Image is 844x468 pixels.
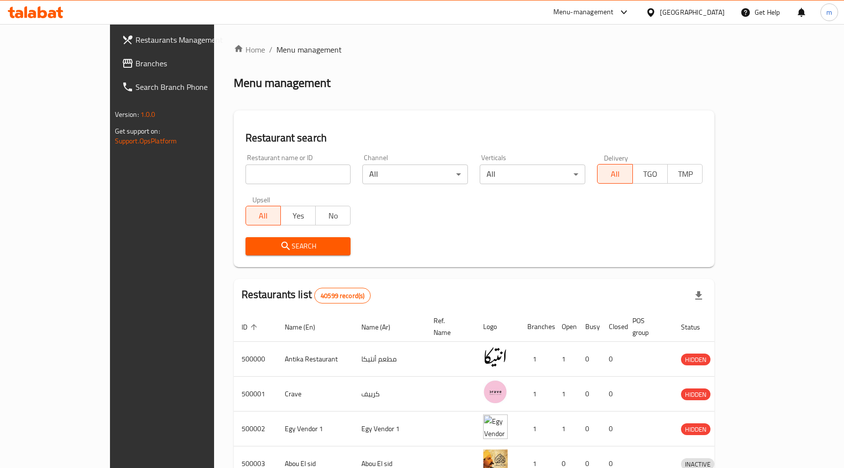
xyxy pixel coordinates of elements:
span: No [320,209,347,223]
td: 1 [519,342,554,377]
span: Branches [136,57,243,69]
span: TMP [672,167,699,181]
td: 500000 [234,342,277,377]
div: Menu-management [553,6,614,18]
div: All [362,165,468,184]
label: Delivery [604,154,628,161]
th: Open [554,312,577,342]
span: 40599 record(s) [315,291,370,301]
td: 1 [554,412,577,446]
span: ID [242,321,260,333]
h2: Menu management [234,75,330,91]
div: Total records count [314,288,371,303]
td: 0 [577,412,601,446]
div: HIDDEN [681,423,710,435]
span: HIDDEN [681,424,710,435]
h2: Restaurants list [242,287,371,303]
span: Name (Ar) [361,321,403,333]
input: Search for restaurant name or ID.. [245,165,351,184]
span: All [250,209,277,223]
span: Yes [285,209,312,223]
span: All [601,167,628,181]
span: TGO [637,167,664,181]
span: m [826,7,832,18]
h2: Restaurant search [245,131,703,145]
a: Search Branch Phone [114,75,251,99]
button: TGO [632,164,668,184]
td: Crave [277,377,354,412]
span: 1.0.0 [140,108,156,121]
th: Branches [519,312,554,342]
td: Antika Restaurant [277,342,354,377]
td: 0 [577,377,601,412]
span: HIDDEN [681,389,710,400]
span: POS group [632,315,661,338]
td: 0 [601,342,625,377]
span: Ref. Name [434,315,463,338]
span: Name (En) [285,321,328,333]
button: No [315,206,351,225]
div: [GEOGRAPHIC_DATA] [660,7,725,18]
td: 1 [519,377,554,412]
button: TMP [667,164,703,184]
div: All [480,165,585,184]
td: مطعم أنتيكا [354,342,426,377]
span: Search Branch Phone [136,81,243,93]
td: 0 [601,377,625,412]
span: Get support on: [115,125,160,138]
td: 1 [554,377,577,412]
th: Busy [577,312,601,342]
td: كرييف [354,377,426,412]
button: Search [245,237,351,255]
div: HIDDEN [681,388,710,400]
td: 500002 [234,412,277,446]
td: 0 [601,412,625,446]
td: 500001 [234,377,277,412]
td: 1 [554,342,577,377]
img: Antika Restaurant [483,345,508,369]
td: 0 [577,342,601,377]
td: Egy Vendor 1 [354,412,426,446]
span: Search [253,240,343,252]
span: HIDDEN [681,354,710,365]
img: Crave [483,380,508,404]
button: Yes [280,206,316,225]
label: Upsell [252,196,271,203]
span: Menu management [276,44,342,55]
span: Restaurants Management [136,34,243,46]
a: Restaurants Management [114,28,251,52]
div: Export file [687,284,710,307]
span: Version: [115,108,139,121]
button: All [597,164,632,184]
img: Egy Vendor 1 [483,414,508,439]
th: Logo [475,312,519,342]
a: Support.OpsPlatform [115,135,177,147]
li: / [269,44,272,55]
nav: breadcrumb [234,44,715,55]
td: Egy Vendor 1 [277,412,354,446]
a: Branches [114,52,251,75]
th: Closed [601,312,625,342]
span: Status [681,321,713,333]
button: All [245,206,281,225]
td: 1 [519,412,554,446]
